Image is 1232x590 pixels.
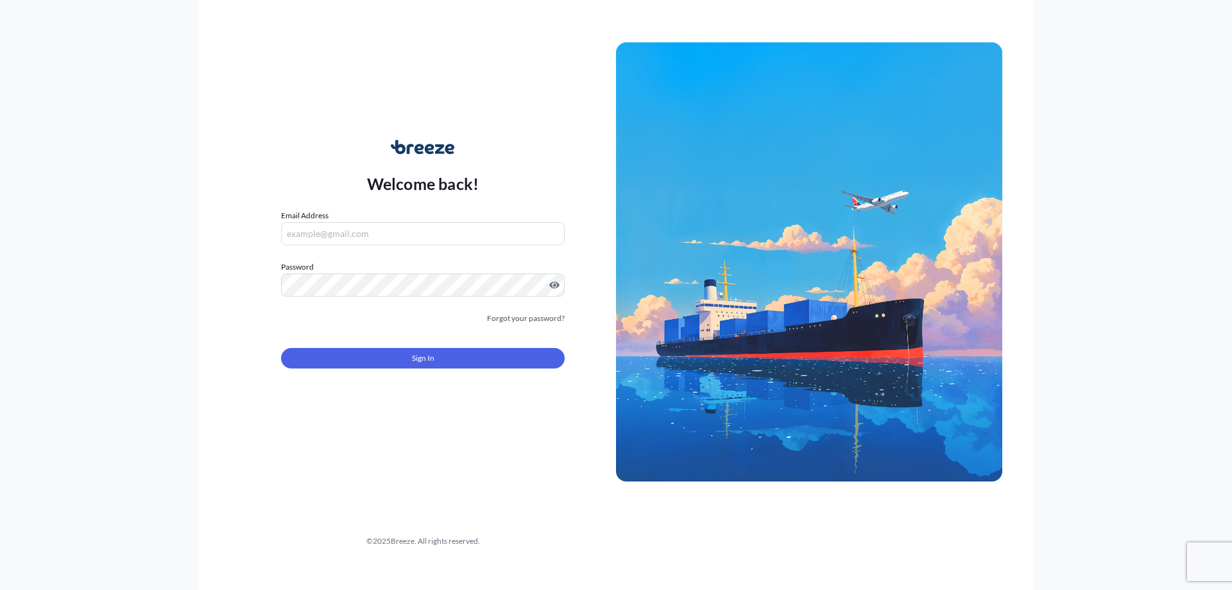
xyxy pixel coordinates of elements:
[281,222,565,245] input: example@gmail.com
[412,352,434,365] span: Sign In
[367,173,479,194] p: Welcome back!
[487,312,565,325] a: Forgot your password?
[230,535,616,548] div: © 2025 Breeze. All rights reserved.
[281,209,329,222] label: Email Address
[616,42,1002,482] img: Ship illustration
[281,348,565,369] button: Sign In
[549,280,560,290] button: Show password
[281,261,565,273] label: Password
